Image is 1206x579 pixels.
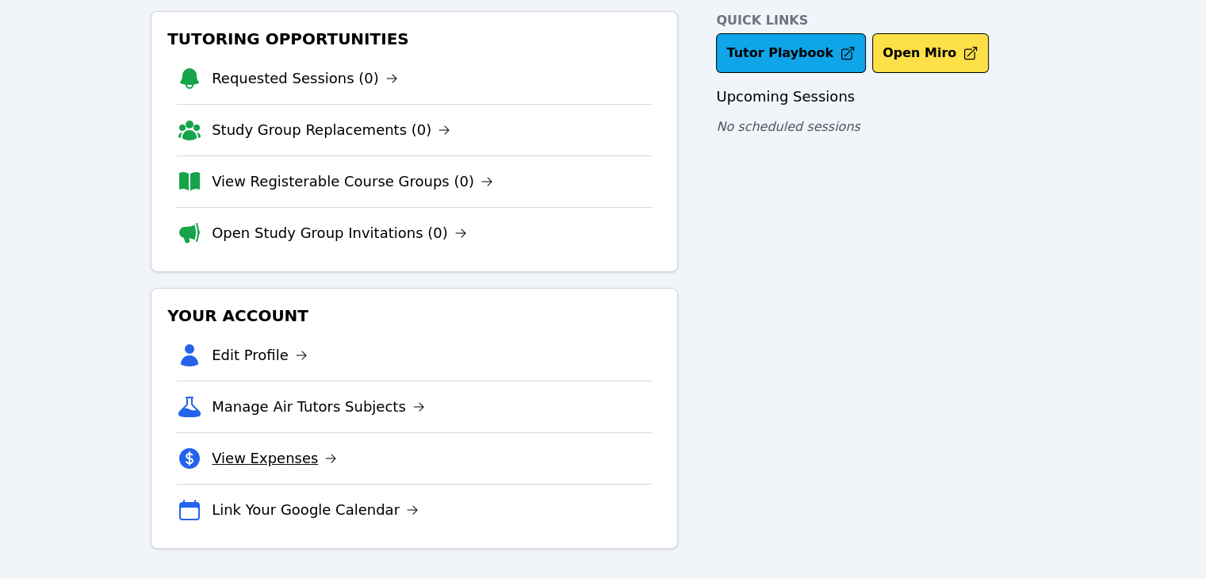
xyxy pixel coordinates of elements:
[212,119,450,141] a: Study Group Replacements (0)
[716,33,866,73] a: Tutor Playbook
[164,25,664,53] h3: Tutoring Opportunities
[212,67,398,90] a: Requested Sessions (0)
[212,344,308,366] a: Edit Profile
[716,11,1055,30] h4: Quick Links
[212,396,425,418] a: Manage Air Tutors Subjects
[716,119,860,134] span: No scheduled sessions
[716,86,1055,108] h3: Upcoming Sessions
[212,222,467,244] a: Open Study Group Invitations (0)
[212,171,493,193] a: View Registerable Course Groups (0)
[212,499,419,521] a: Link Your Google Calendar
[212,447,337,470] a: View Expenses
[872,33,989,73] button: Open Miro
[164,301,664,330] h3: Your Account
